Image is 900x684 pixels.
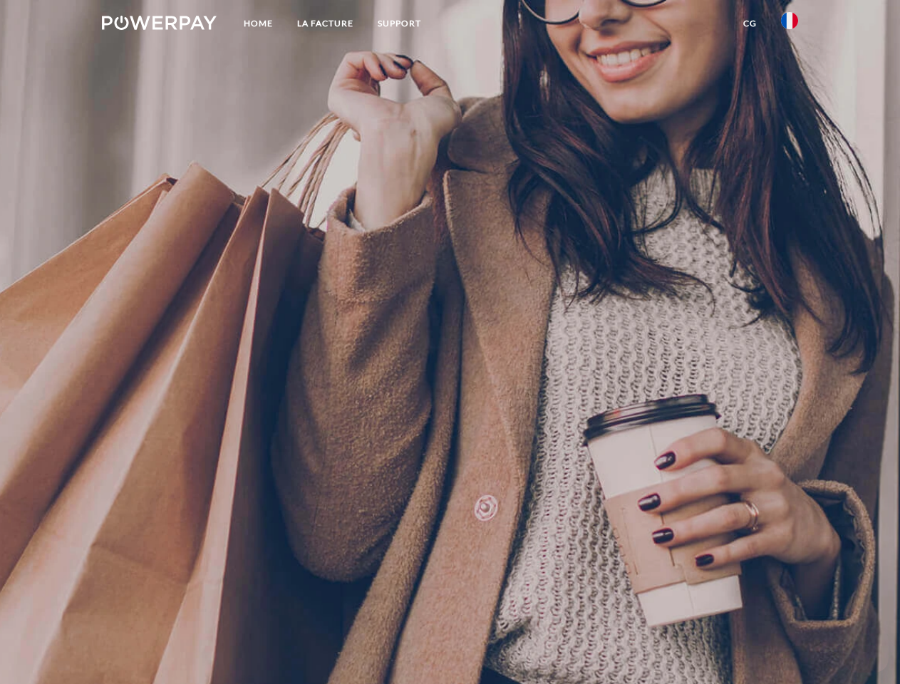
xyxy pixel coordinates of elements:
[781,12,798,29] img: fr
[731,11,769,36] a: CG
[366,11,433,36] a: Support
[102,16,217,30] img: logo-powerpay-white.svg
[232,11,285,36] a: Home
[285,11,366,36] a: LA FACTURE
[843,627,889,673] iframe: Button to launch messaging window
